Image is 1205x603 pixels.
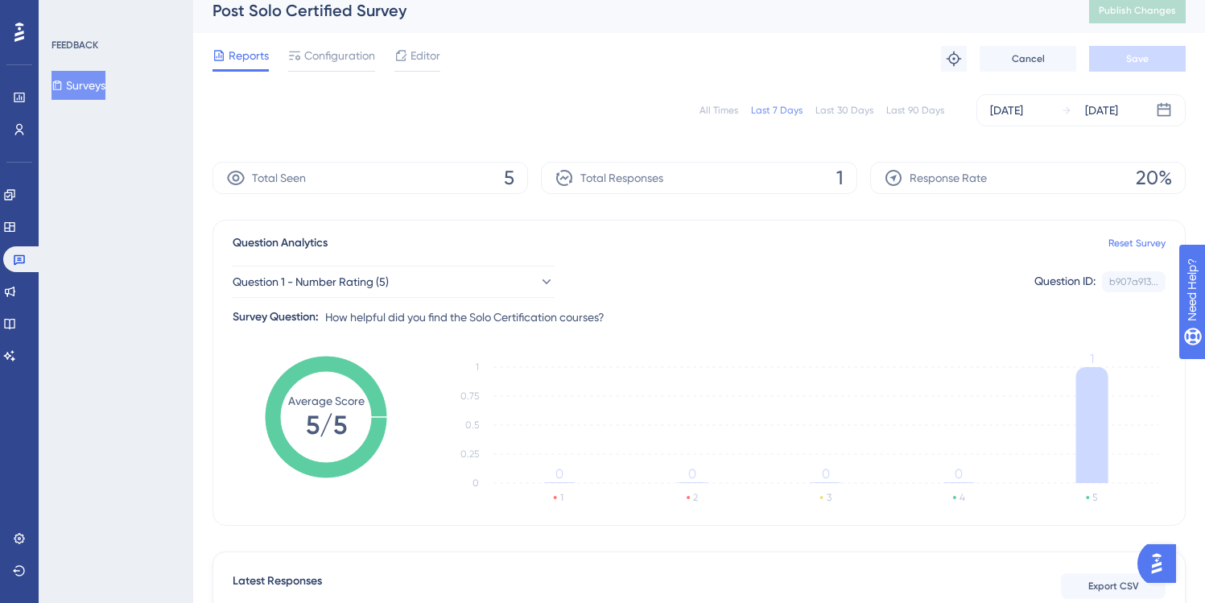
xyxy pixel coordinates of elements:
[959,492,965,503] text: 4
[1061,573,1166,599] button: Export CSV
[504,165,514,191] span: 5
[229,46,269,65] span: Reports
[836,165,844,191] span: 1
[955,466,963,481] tspan: 0
[52,71,105,100] button: Surveys
[1034,271,1096,292] div: Question ID:
[1126,52,1149,65] span: Save
[252,168,306,188] span: Total Seen
[1085,101,1118,120] div: [DATE]
[306,410,347,440] tspan: 5/5
[910,168,987,188] span: Response Rate
[465,419,479,431] tspan: 0.5
[288,394,365,407] tspan: Average Score
[233,266,555,298] button: Question 1 - Number Rating (5)
[699,104,738,117] div: All Times
[751,104,803,117] div: Last 7 Days
[304,46,375,65] span: Configuration
[1109,275,1158,288] div: b907a913...
[886,104,944,117] div: Last 90 Days
[460,448,479,460] tspan: 0.25
[473,477,479,489] tspan: 0
[233,233,328,253] span: Question Analytics
[560,492,563,503] text: 1
[990,101,1023,120] div: [DATE]
[233,572,322,601] span: Latest Responses
[693,492,698,503] text: 2
[476,361,479,373] tspan: 1
[1099,4,1176,17] span: Publish Changes
[1012,52,1045,65] span: Cancel
[827,492,832,503] text: 3
[325,308,605,327] span: How helpful did you find the Solo Certification courses?
[815,104,873,117] div: Last 30 Days
[980,46,1076,72] button: Cancel
[1108,237,1166,250] a: Reset Survey
[688,466,696,481] tspan: 0
[38,4,101,23] span: Need Help?
[1088,580,1139,593] span: Export CSV
[233,272,389,291] span: Question 1 - Number Rating (5)
[1089,46,1186,72] button: Save
[1090,351,1094,366] tspan: 1
[1137,539,1186,588] iframe: UserGuiding AI Assistant Launcher
[411,46,440,65] span: Editor
[555,466,563,481] tspan: 0
[1092,492,1097,503] text: 5
[822,466,830,481] tspan: 0
[1136,165,1172,191] span: 20%
[52,39,98,52] div: FEEDBACK
[233,308,319,327] div: Survey Question:
[460,390,479,402] tspan: 0.75
[580,168,663,188] span: Total Responses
